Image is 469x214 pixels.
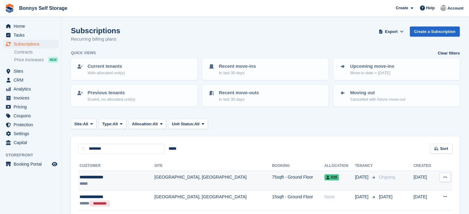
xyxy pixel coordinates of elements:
[3,111,58,120] a: menu
[154,161,272,171] th: Site
[71,36,120,43] p: Recurring billing plans
[272,161,324,171] th: Booking
[378,26,405,37] button: Export
[102,121,113,127] span: Type:
[396,5,408,11] span: Create
[334,59,459,79] a: Upcoming move-ins Move-in date > [DATE]
[447,5,463,11] span: Account
[51,160,58,168] a: Preview store
[3,76,58,84] a: menu
[14,85,51,93] span: Analytics
[379,194,393,199] span: [DATE]
[379,175,395,180] span: Ongoing
[324,174,339,180] span: 039
[129,119,166,129] button: Allocation: All
[3,129,58,138] a: menu
[194,121,200,127] span: All
[14,103,51,111] span: Pricing
[48,57,58,63] div: NEW
[3,94,58,102] a: menu
[5,4,14,13] img: stora-icon-8386f47178a22dfd0bd8f6a31ec36ba5ce8667c1dd55bd0f319d3a0aa187defe.svg
[99,119,126,129] button: Type: All
[385,29,397,35] span: Export
[3,85,58,93] a: menu
[88,63,125,70] p: Current tenants
[334,86,459,106] a: Moving out Cancelled with future move-out
[14,129,51,138] span: Settings
[410,26,460,37] a: Create a Subscription
[350,63,394,70] p: Upcoming move-ins
[154,171,272,191] td: [GEOGRAPHIC_DATA], [GEOGRAPHIC_DATA]
[14,49,58,55] a: Contracts
[203,86,328,106] a: Recent move-outs In last 30 days
[413,190,436,210] td: [DATE]
[219,63,256,70] p: Recent move-ins
[350,70,394,76] p: Move-in date > [DATE]
[72,86,197,106] a: Previous tenants Ended, no allocated unit(s)
[14,76,51,84] span: CRM
[88,89,135,96] p: Previous tenants
[132,121,153,127] span: Allocation:
[413,171,436,191] td: [DATE]
[14,22,51,30] span: Home
[324,194,355,200] div: None
[14,111,51,120] span: Coupons
[3,40,58,48] a: menu
[88,70,125,76] p: With allocated unit(s)
[14,160,51,168] span: Booking Portal
[14,67,51,75] span: Sites
[3,160,58,168] a: menu
[355,174,370,180] span: [DATE]
[71,50,96,56] h6: Quick views
[272,190,324,210] td: 15sqft - Ground Floor
[219,70,256,76] p: In last 30 days
[14,138,51,147] span: Capital
[14,56,58,63] a: Price increases NEW
[14,120,51,129] span: Protection
[438,50,460,56] a: Clear filters
[72,59,197,79] a: Current tenants With allocated unit(s)
[14,57,44,63] span: Price increases
[426,5,435,11] span: Help
[3,138,58,147] a: menu
[3,120,58,129] a: menu
[219,96,259,103] p: In last 30 days
[154,190,272,210] td: [GEOGRAPHIC_DATA], [GEOGRAPHIC_DATA]
[14,31,51,39] span: Tasks
[3,31,58,39] a: menu
[6,152,61,158] span: Storefront
[14,94,51,102] span: Invoices
[3,67,58,75] a: menu
[324,161,355,171] th: Allocation
[71,119,97,129] button: Site: All
[172,121,194,127] span: Unit Status:
[153,121,158,127] span: All
[3,103,58,111] a: menu
[440,146,448,152] span: Sort
[88,96,135,103] p: Ended, no allocated unit(s)
[219,89,259,96] p: Recent move-outs
[113,121,118,127] span: All
[350,96,405,103] p: Cancelled with future move-out
[440,5,446,11] img: James Bonny
[355,194,370,200] span: [DATE]
[78,161,154,171] th: Customer
[413,161,436,171] th: Created
[350,89,405,96] p: Moving out
[355,161,376,171] th: Tenancy
[71,26,120,35] h1: Subscriptions
[168,119,208,129] button: Unit Status: All
[272,171,324,191] td: 75sqft - Ground Floor
[17,3,70,13] a: Bonnys Self Storage
[14,40,51,48] span: Subscriptions
[3,22,58,30] a: menu
[203,59,328,79] a: Recent move-ins In last 30 days
[83,121,88,127] span: All
[74,121,83,127] span: Site:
